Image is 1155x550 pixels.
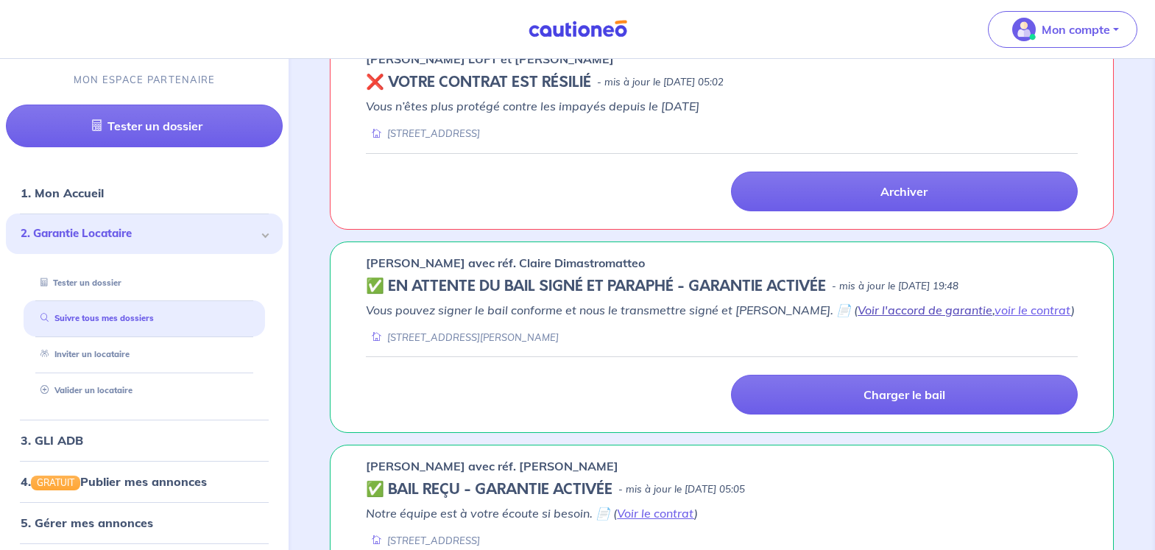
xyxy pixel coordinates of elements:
[35,313,154,323] a: Suivre tous mes dossiers
[21,433,83,448] a: 3. GLI ADB
[366,254,645,272] p: [PERSON_NAME] avec réf. Claire Dimastromatteo
[1012,18,1036,41] img: illu_account_valid_menu.svg
[366,534,480,548] div: [STREET_ADDRESS]
[6,214,283,254] div: 2. Garantie Locataire
[366,278,1078,295] div: state: CONTRACT-SIGNED, Context: FINISHED,IS-GL-CAUTION
[995,303,1071,317] a: voir le contrat
[1042,21,1110,38] p: Mon compte
[35,385,133,395] a: Valider un locataire
[366,74,591,91] h5: ❌ VOTRE CONTRAT EST RÉSILIÉ
[832,279,958,294] p: - mis à jour le [DATE] 19:48
[731,375,1078,415] a: Charger le bail
[366,50,614,68] p: [PERSON_NAME] LUFT et [PERSON_NAME]
[366,74,1078,91] div: state: REVOKED, Context: ,
[24,306,265,331] div: Suivre tous mes dossiers
[366,506,698,521] em: Notre équipe est à votre écoute si besoin. 📄 ( )
[858,303,992,317] a: Voir l'accord de garantie
[24,342,265,367] div: Inviter un locataire
[366,127,480,141] div: [STREET_ADDRESS]
[24,270,265,295] div: Tester un dossier
[988,11,1137,48] button: illu_account_valid_menu.svgMon compte
[35,277,121,287] a: Tester un dossier
[21,186,104,200] a: 1. Mon Accueil
[731,172,1078,211] a: Archiver
[597,75,724,90] p: - mis à jour le [DATE] 05:02
[6,467,283,496] div: 4.GRATUITPublier mes annonces
[523,20,633,38] img: Cautioneo
[366,97,1078,115] p: Vous n’êtes plus protégé contre les impayés depuis le [DATE]
[21,225,257,242] span: 2. Garantie Locataire
[21,515,153,530] a: 5. Gérer mes annonces
[35,349,130,359] a: Inviter un locataire
[21,474,207,489] a: 4.GRATUITPublier mes annonces
[366,278,826,295] h5: ✅️️️ EN ATTENTE DU BAIL SIGNÉ ET PARAPHÉ - GARANTIE ACTIVÉE
[6,426,283,455] div: 3. GLI ADB
[366,481,612,498] h5: ✅ BAIL REÇU - GARANTIE ACTIVÉE
[74,73,216,87] p: MON ESPACE PARTENAIRE
[880,184,928,199] p: Archiver
[24,378,265,403] div: Valider un locataire
[6,178,283,208] div: 1. Mon Accueil
[366,457,618,475] p: [PERSON_NAME] avec réf. [PERSON_NAME]
[366,481,1078,498] div: state: CONTRACT-VALIDATED, Context: IN-MANAGEMENT,IN-MANAGEMENT
[617,506,694,521] a: Voir le contrat
[863,387,945,402] p: Charger le bail
[6,508,283,537] div: 5. Gérer mes annonces
[6,105,283,147] a: Tester un dossier
[366,303,1075,317] em: Vous pouvez signer le bail conforme et nous le transmettre signé et [PERSON_NAME]. 📄 ( , )
[366,331,559,345] div: [STREET_ADDRESS][PERSON_NAME]
[618,482,745,497] p: - mis à jour le [DATE] 05:05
